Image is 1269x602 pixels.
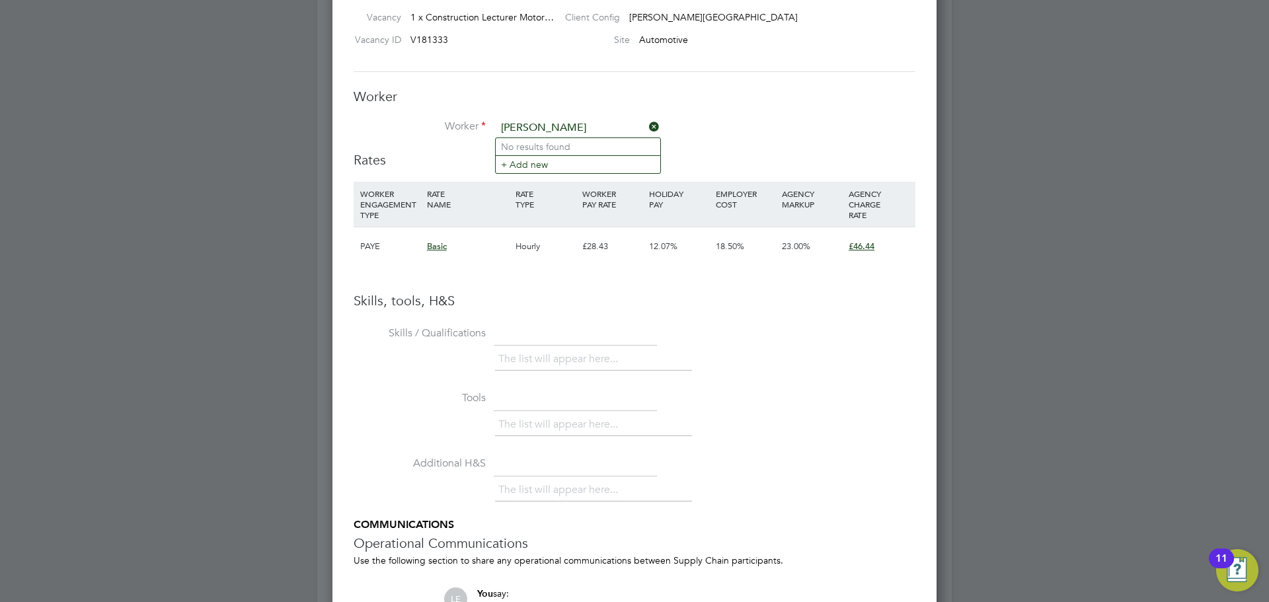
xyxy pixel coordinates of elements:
[357,182,424,227] div: WORKER ENGAGEMENT TYPE
[646,182,712,216] div: HOLIDAY PAY
[354,457,486,470] label: Additional H&S
[496,138,660,155] li: No results found
[354,554,915,566] div: Use the following section to share any operational communications between Supply Chain participants.
[410,34,448,46] span: V181333
[849,241,874,252] span: £46.44
[354,518,915,532] h5: COMMUNICATIONS
[779,182,845,216] div: AGENCY MARKUP
[354,292,915,309] h3: Skills, tools, H&S
[639,34,688,46] span: Automotive
[354,326,486,340] label: Skills / Qualifications
[498,416,623,433] li: The list will appear here...
[649,241,677,252] span: 12.07%
[427,241,447,252] span: Basic
[496,155,660,173] li: + Add new
[716,241,744,252] span: 18.50%
[1216,549,1258,591] button: Open Resource Center, 11 new notifications
[845,182,912,227] div: AGENCY CHARGE RATE
[424,182,512,216] div: RATE NAME
[512,182,579,216] div: RATE TYPE
[354,88,915,105] h3: Worker
[354,391,486,405] label: Tools
[512,227,579,266] div: Hourly
[348,11,401,23] label: Vacancy
[712,182,779,216] div: EMPLOYER COST
[477,588,493,599] span: You
[579,182,646,216] div: WORKER PAY RATE
[354,535,915,552] h3: Operational Communications
[555,11,620,23] label: Client Config
[348,34,401,46] label: Vacancy ID
[496,118,660,138] input: Search for...
[498,350,623,368] li: The list will appear here...
[354,120,486,133] label: Worker
[555,34,630,46] label: Site
[629,11,798,23] span: [PERSON_NAME][GEOGRAPHIC_DATA]
[782,241,810,252] span: 23.00%
[410,11,554,23] span: 1 x Construction Lecturer Motor…
[354,151,915,169] h3: Rates
[579,227,646,266] div: £28.43
[498,481,623,499] li: The list will appear here...
[357,227,424,266] div: PAYE
[1215,558,1227,576] div: 11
